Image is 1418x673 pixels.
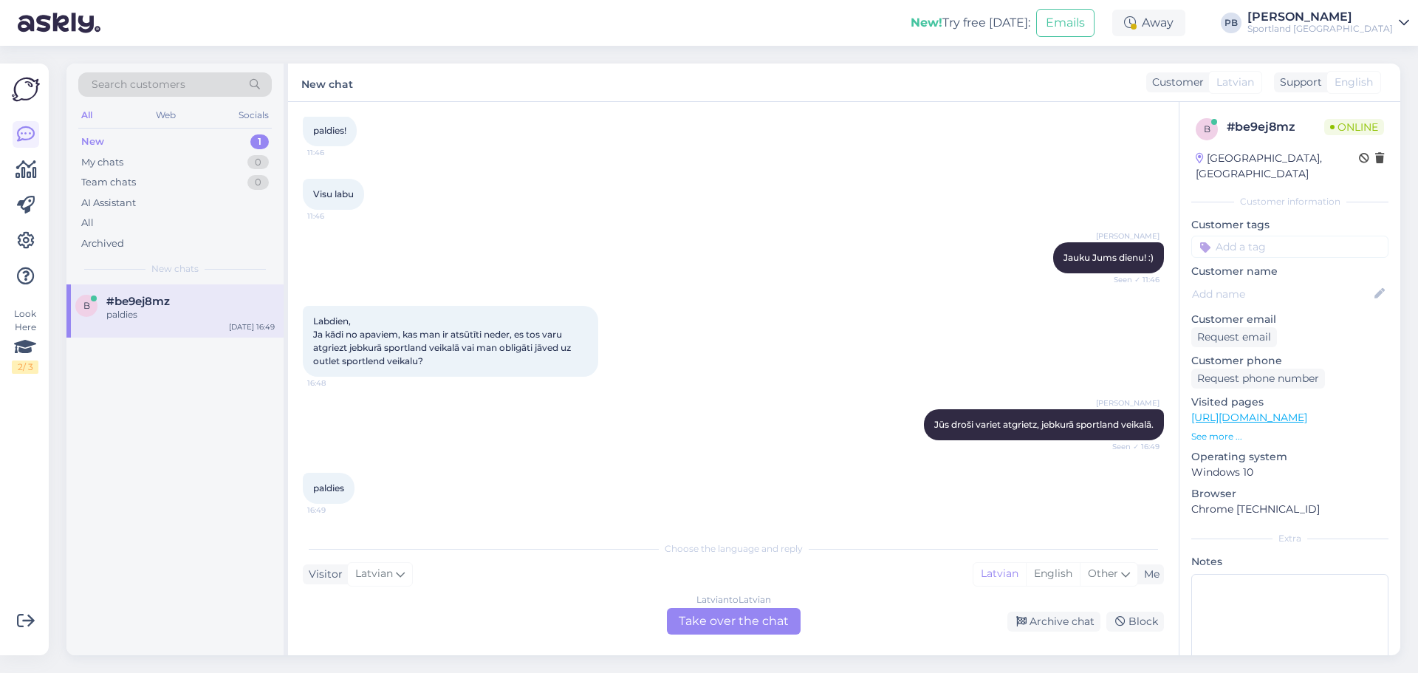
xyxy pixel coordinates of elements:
div: paldies [106,308,275,321]
span: paldies! [313,125,346,136]
div: Look Here [12,307,38,374]
div: Customer information [1191,195,1388,208]
span: English [1335,75,1373,90]
span: Seen ✓ 16:49 [1104,441,1160,452]
span: Online [1324,119,1384,135]
p: See more ... [1191,430,1388,443]
div: PB [1221,13,1241,33]
div: Take over the chat [667,608,801,635]
div: My chats [81,155,123,170]
p: Chrome [TECHNICAL_ID] [1191,502,1388,517]
span: Labdien, Ja kādi no apaviem, kas man ir atsūtīti neder, es tos varu atgriezt jebkurā sportland ve... [313,315,573,366]
p: Customer email [1191,312,1388,327]
p: Windows 10 [1191,465,1388,480]
div: Latvian [973,563,1026,585]
div: Away [1112,10,1185,36]
span: b [1204,123,1210,134]
div: 1 [250,134,269,149]
div: AI Assistant [81,196,136,211]
div: [PERSON_NAME] [1247,11,1393,23]
div: Socials [236,106,272,125]
div: Support [1274,75,1322,90]
div: Request phone number [1191,369,1325,389]
div: English [1026,563,1080,585]
p: Customer tags [1191,217,1388,233]
img: Askly Logo [12,75,40,103]
label: New chat [301,72,353,92]
p: Operating system [1191,449,1388,465]
input: Add a tag [1191,236,1388,258]
div: Latvian to Latvian [696,593,771,607]
a: [PERSON_NAME]Sportland [GEOGRAPHIC_DATA] [1247,11,1409,35]
div: Visitor [303,567,343,582]
div: 0 [247,175,269,190]
div: Archived [81,236,124,251]
div: [GEOGRAPHIC_DATA], [GEOGRAPHIC_DATA] [1196,151,1359,182]
span: Jūs droši variet atgrietz, jebkurā sportland veikalā. [934,419,1154,430]
span: Latvian [1216,75,1254,90]
div: 0 [247,155,269,170]
span: b [83,300,90,311]
span: 11:46 [307,211,363,222]
div: All [78,106,95,125]
p: Notes [1191,554,1388,570]
div: Try free [DATE]: [911,14,1030,32]
div: # be9ej8mz [1227,118,1324,136]
span: Other [1088,567,1118,580]
button: Emails [1036,9,1095,37]
span: Visu labu [313,188,354,199]
span: paldies [313,482,344,493]
span: 11:46 [307,147,363,158]
span: Jauku Jums dienu! :) [1063,252,1154,263]
span: New chats [151,262,199,276]
div: Request email [1191,327,1277,347]
p: Customer phone [1191,353,1388,369]
input: Add name [1192,286,1371,302]
b: New! [911,16,942,30]
div: Archive chat [1007,612,1100,632]
span: 16:49 [307,505,363,516]
span: 16:48 [307,378,363,389]
p: Browser [1191,486,1388,502]
span: [PERSON_NAME] [1096,230,1160,242]
div: New [81,134,104,149]
p: Visited pages [1191,394,1388,410]
span: #be9ej8mz [106,295,170,308]
div: Customer [1146,75,1204,90]
div: Sportland [GEOGRAPHIC_DATA] [1247,23,1393,35]
div: [DATE] 16:49 [229,321,275,332]
div: Choose the language and reply [303,542,1164,556]
div: Block [1106,612,1164,632]
div: Me [1138,567,1160,582]
p: Customer name [1191,264,1388,279]
span: Latvian [355,566,393,582]
span: Seen ✓ 11:46 [1104,274,1160,285]
a: [URL][DOMAIN_NAME] [1191,411,1307,424]
div: Team chats [81,175,136,190]
span: Search customers [92,77,185,92]
div: All [81,216,94,230]
div: Web [153,106,179,125]
div: 2 / 3 [12,361,38,374]
span: [PERSON_NAME] [1096,397,1160,409]
div: Extra [1191,532,1388,545]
